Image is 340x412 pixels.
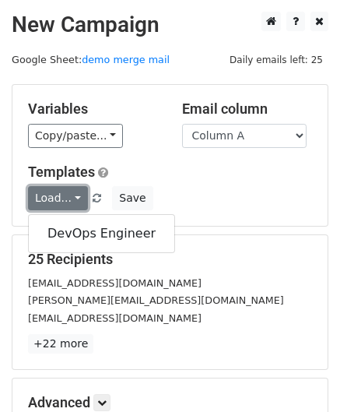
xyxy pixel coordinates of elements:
small: [EMAIL_ADDRESS][DOMAIN_NAME] [28,312,202,324]
h2: New Campaign [12,12,328,38]
a: DevOps Engineer [29,221,174,246]
small: [EMAIL_ADDRESS][DOMAIN_NAME] [28,277,202,289]
a: demo merge mail [82,54,170,65]
a: +22 more [28,334,93,354]
iframe: Chat Widget [262,337,340,412]
a: Load... [28,186,88,210]
button: Save [112,186,152,210]
a: Daily emails left: 25 [224,54,328,65]
h5: Email column [182,100,313,118]
span: Daily emails left: 25 [224,51,328,69]
h5: Variables [28,100,159,118]
a: Templates [28,164,95,180]
a: Copy/paste... [28,124,123,148]
h5: Advanced [28,394,312,411]
small: [PERSON_NAME][EMAIL_ADDRESS][DOMAIN_NAME] [28,294,284,306]
h5: 25 Recipients [28,251,312,268]
small: Google Sheet: [12,54,170,65]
